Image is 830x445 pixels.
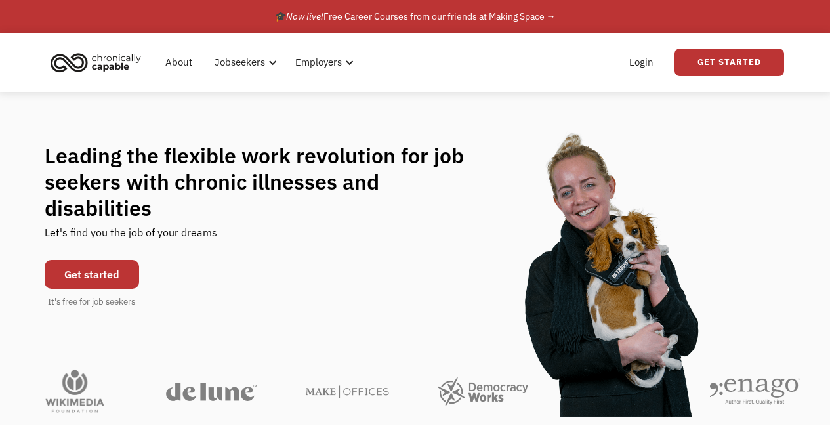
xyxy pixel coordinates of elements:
div: 🎓 Free Career Courses from our friends at Making Space → [275,9,556,24]
a: Login [621,41,661,83]
div: Let's find you the job of your dreams [45,221,217,253]
img: Chronically Capable logo [47,48,145,77]
div: Employers [287,41,358,83]
a: home [47,48,151,77]
div: Jobseekers [207,41,281,83]
div: Employers [295,54,342,70]
h1: Leading the flexible work revolution for job seekers with chronic illnesses and disabilities [45,142,489,221]
em: Now live! [286,11,323,22]
a: Get Started [674,49,784,76]
div: Jobseekers [215,54,265,70]
a: About [157,41,200,83]
a: Get started [45,260,139,289]
div: It's free for job seekers [48,295,135,308]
